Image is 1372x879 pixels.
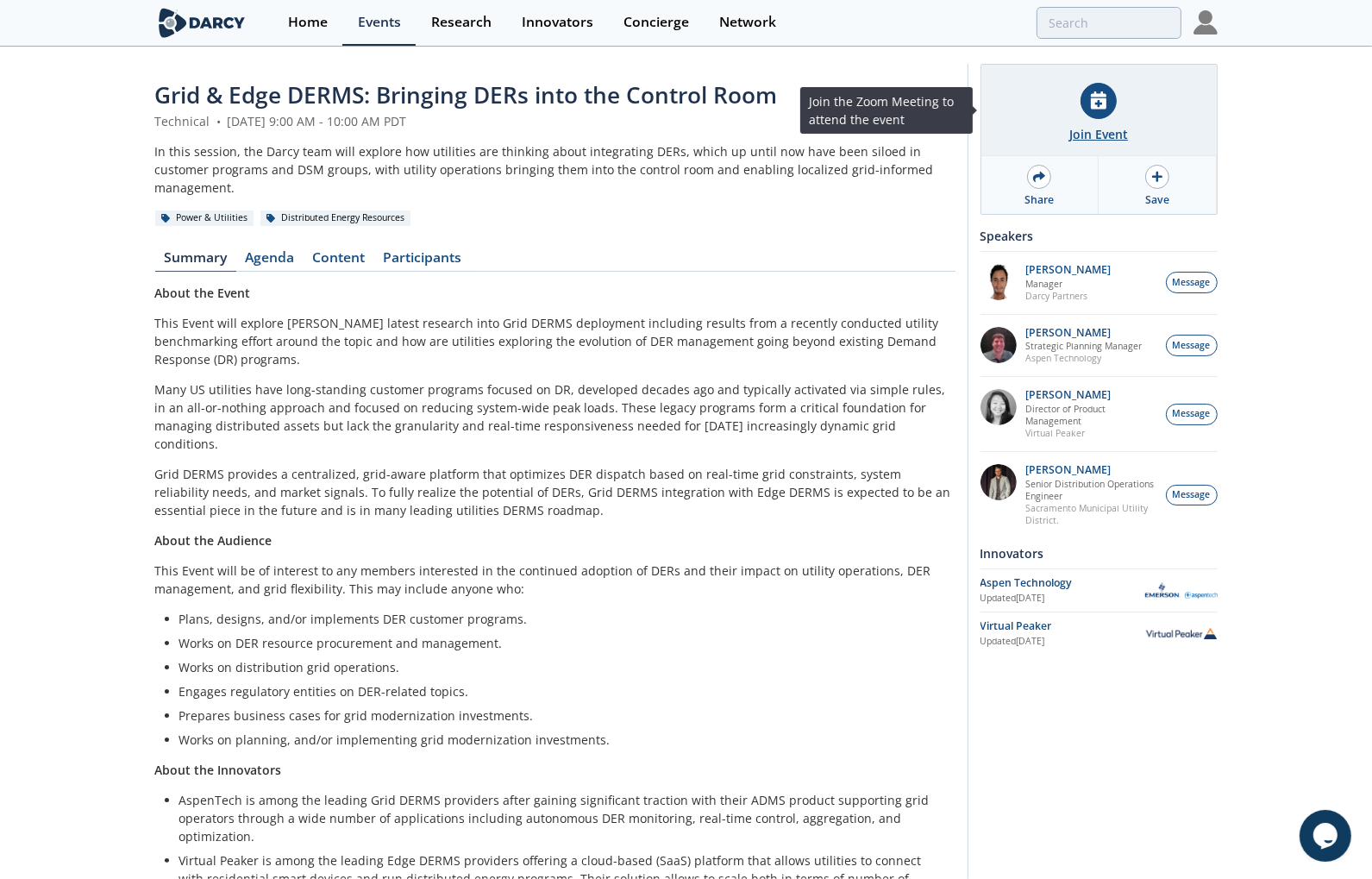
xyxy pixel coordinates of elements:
[623,16,689,29] div: Concierge
[214,113,224,129] span: •
[980,575,1145,591] div: Aspen Technology
[155,314,955,368] p: This Event will explore [PERSON_NAME] latest research into Grid DERMS deployment including result...
[1025,427,1156,439] p: Virtual Peaker
[719,16,776,29] div: Network
[980,618,1218,649] a: Virtual Peaker Updated[DATE] Virtual Peaker
[1173,488,1211,502] span: Message
[1173,407,1211,421] span: Message
[980,592,1145,606] div: Updated [DATE]
[155,562,955,598] p: This Event will be of interest to any members interested in the continued adoption of DERs and th...
[155,532,273,549] strong: About the Audience
[179,682,943,700] li: Engages regulatory entities on DER-related topics.
[155,251,236,272] a: Summary
[1025,403,1156,427] p: Director of Product Management
[155,465,955,519] p: Grid DERMS provides a centralized, grid-aware platform that optimizes DER dispatch based on real-...
[155,142,955,197] div: In this session, the Darcy team will explore how utilities are thinking about integrating DERs, w...
[1025,340,1142,352] p: Strategic Planning Manager
[1025,290,1111,302] p: Darcy Partners
[1037,7,1181,39] input: Advanced Search
[1173,339,1211,353] span: Message
[155,112,955,130] div: Technical [DATE] 9:00 AM - 10:00 AM PDT
[155,79,778,110] span: Grid & Edge DERMS: Bringing DERs into the Control Room
[358,16,401,29] div: Events
[1025,502,1156,526] p: Sacramento Municipal Utility District.
[1166,272,1218,293] button: Message
[179,706,943,725] li: Prepares business cases for grid modernization investments.
[1025,389,1156,401] p: [PERSON_NAME]
[980,264,1017,300] img: vRBZwDRnSTOrB1qTpmXr
[1025,478,1156,502] p: Senior Distribution Operations Engineer
[179,610,943,628] li: Plans, designs, and/or implements DER customer programs.
[1300,810,1355,862] iframe: chat widget
[980,389,1017,425] img: 8160f632-77e6-40bd-9ce2-d8c8bb49c0dd
[288,16,328,29] div: Home
[155,380,955,453] p: Many US utilities have long-standing customer programs focused on DR, developed decades ago and t...
[179,634,943,652] li: Works on DER resource procurement and management.
[1193,10,1218,35] img: Profile
[431,16,492,29] div: Research
[1025,464,1156,476] p: [PERSON_NAME]
[980,538,1218,568] div: Innovators
[374,251,471,272] a: Participants
[980,464,1017,500] img: 7fca56e2-1683-469f-8840-285a17278393
[1145,192,1169,208] div: Save
[1145,627,1218,639] img: Virtual Peaker
[1145,582,1218,599] img: Aspen Technology
[155,762,282,778] strong: About the Innovators
[1166,485,1218,506] button: Message
[236,251,304,272] a: Agenda
[179,791,943,845] li: AspenTech is among the leading Grid DERMS providers after gaining significant traction with their...
[1025,327,1142,339] p: [PERSON_NAME]
[155,210,254,226] div: Power & Utilities
[980,575,1218,606] a: Aspen Technology Updated[DATE] Aspen Technology
[155,8,249,38] img: logo-wide.svg
[980,618,1145,634] div: Virtual Peaker
[1024,192,1054,208] div: Share
[179,658,943,676] li: Works on distribution grid operations.
[1025,352,1142,364] p: Aspen Technology
[980,221,1218,251] div: Speakers
[304,251,374,272] a: Content
[155,285,251,301] strong: About the Event
[179,731,943,749] li: Works on planning, and/or implementing grid modernization investments.
[1166,335,1218,356] button: Message
[260,210,411,226] div: Distributed Energy Resources
[522,16,593,29] div: Innovators
[1025,278,1111,290] p: Manager
[1173,276,1211,290] span: Message
[980,635,1145,649] div: Updated [DATE]
[1166,404,1218,425] button: Message
[1025,264,1111,276] p: [PERSON_NAME]
[980,327,1017,363] img: accc9a8e-a9c1-4d58-ae37-132228efcf55
[1069,125,1128,143] div: Join Event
